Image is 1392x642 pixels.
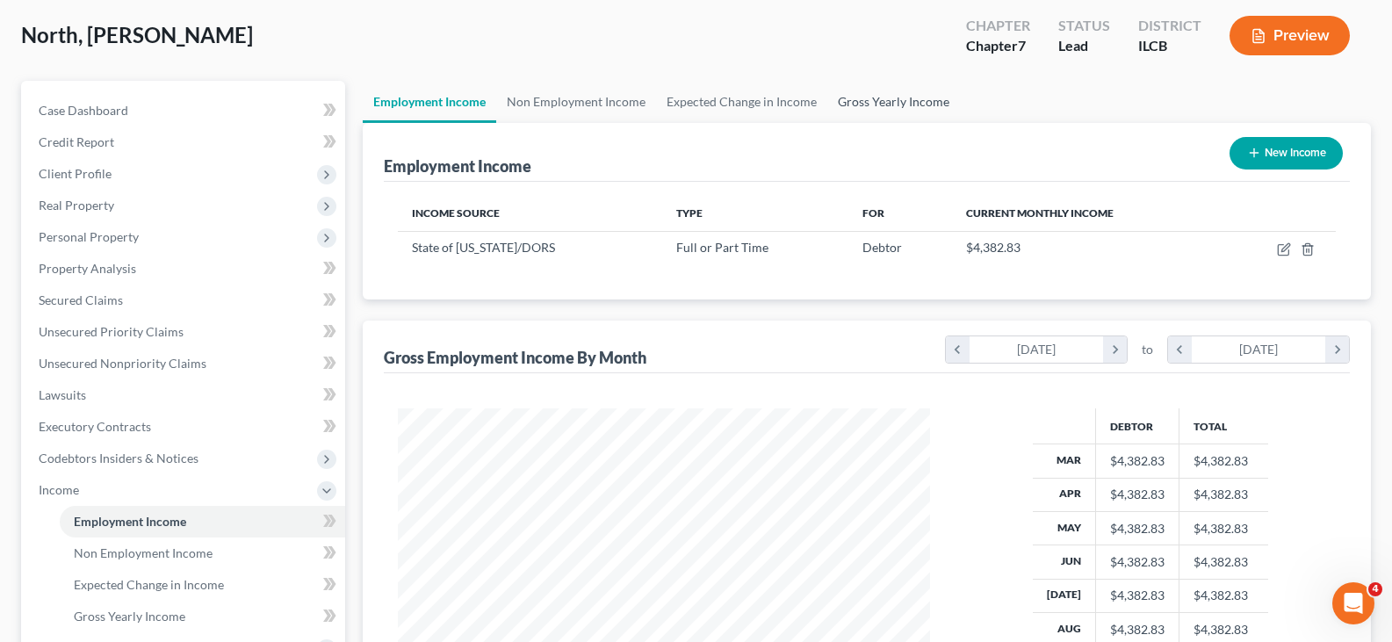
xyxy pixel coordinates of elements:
span: Lawsuits [39,387,86,402]
i: chevron_left [1168,336,1192,363]
a: Lawsuits [25,379,345,411]
a: Property Analysis [25,253,345,285]
span: Full or Part Time [676,240,768,255]
a: Employment Income [363,81,496,123]
td: $4,382.83 [1179,511,1268,545]
a: Gross Yearly Income [60,601,345,632]
span: 4 [1368,582,1382,596]
div: Gross Employment Income By Month [384,347,646,368]
span: Secured Claims [39,292,123,307]
th: Total [1179,408,1268,444]
span: Type [676,206,703,220]
div: $4,382.83 [1110,486,1165,503]
div: Chapter [966,36,1030,56]
span: Executory Contracts [39,419,151,434]
span: Non Employment Income [74,545,213,560]
span: Codebtors Insiders & Notices [39,451,198,465]
span: Gross Yearly Income [74,609,185,624]
div: Chapter [966,16,1030,36]
div: $4,382.83 [1110,520,1165,537]
div: District [1138,16,1201,36]
span: $4,382.83 [966,240,1021,255]
span: 7 [1018,37,1026,54]
div: Employment Income [384,155,531,177]
a: Secured Claims [25,285,345,316]
span: Credit Report [39,134,114,149]
span: Debtor [862,240,902,255]
th: [DATE] [1033,579,1096,612]
span: Case Dashboard [39,103,128,118]
i: chevron_left [946,336,970,363]
th: May [1033,511,1096,545]
button: Preview [1230,16,1350,55]
a: Employment Income [60,506,345,537]
span: Employment Income [74,514,186,529]
td: $4,382.83 [1179,545,1268,579]
span: Unsecured Nonpriority Claims [39,356,206,371]
th: Mar [1033,444,1096,478]
div: $4,382.83 [1110,587,1165,604]
a: Case Dashboard [25,95,345,126]
i: chevron_right [1325,336,1349,363]
div: [DATE] [970,336,1104,363]
th: Jun [1033,545,1096,579]
span: Personal Property [39,229,139,244]
a: Gross Yearly Income [827,81,960,123]
iframe: Intercom live chat [1332,582,1374,624]
button: New Income [1230,137,1343,170]
a: Credit Report [25,126,345,158]
td: $4,382.83 [1179,478,1268,511]
td: $4,382.83 [1179,444,1268,478]
span: Income [39,482,79,497]
span: North, [PERSON_NAME] [21,22,253,47]
a: Non Employment Income [496,81,656,123]
span: For [862,206,884,220]
a: Unsecured Nonpriority Claims [25,348,345,379]
span: Expected Change in Income [74,577,224,592]
a: Executory Contracts [25,411,345,443]
div: Lead [1058,36,1110,56]
a: Non Employment Income [60,537,345,569]
a: Expected Change in Income [60,569,345,601]
span: Current Monthly Income [966,206,1114,220]
div: $4,382.83 [1110,553,1165,571]
div: $4,382.83 [1110,621,1165,638]
i: chevron_right [1103,336,1127,363]
span: Property Analysis [39,261,136,276]
div: [DATE] [1192,336,1326,363]
div: ILCB [1138,36,1201,56]
span: Real Property [39,198,114,213]
a: Unsecured Priority Claims [25,316,345,348]
a: Expected Change in Income [656,81,827,123]
span: Client Profile [39,166,112,181]
span: Income Source [412,206,500,220]
span: State of [US_STATE]/DORS [412,240,555,255]
span: Unsecured Priority Claims [39,324,184,339]
div: $4,382.83 [1110,452,1165,470]
span: to [1142,341,1153,358]
th: Debtor [1095,408,1179,444]
div: Status [1058,16,1110,36]
th: Apr [1033,478,1096,511]
td: $4,382.83 [1179,579,1268,612]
